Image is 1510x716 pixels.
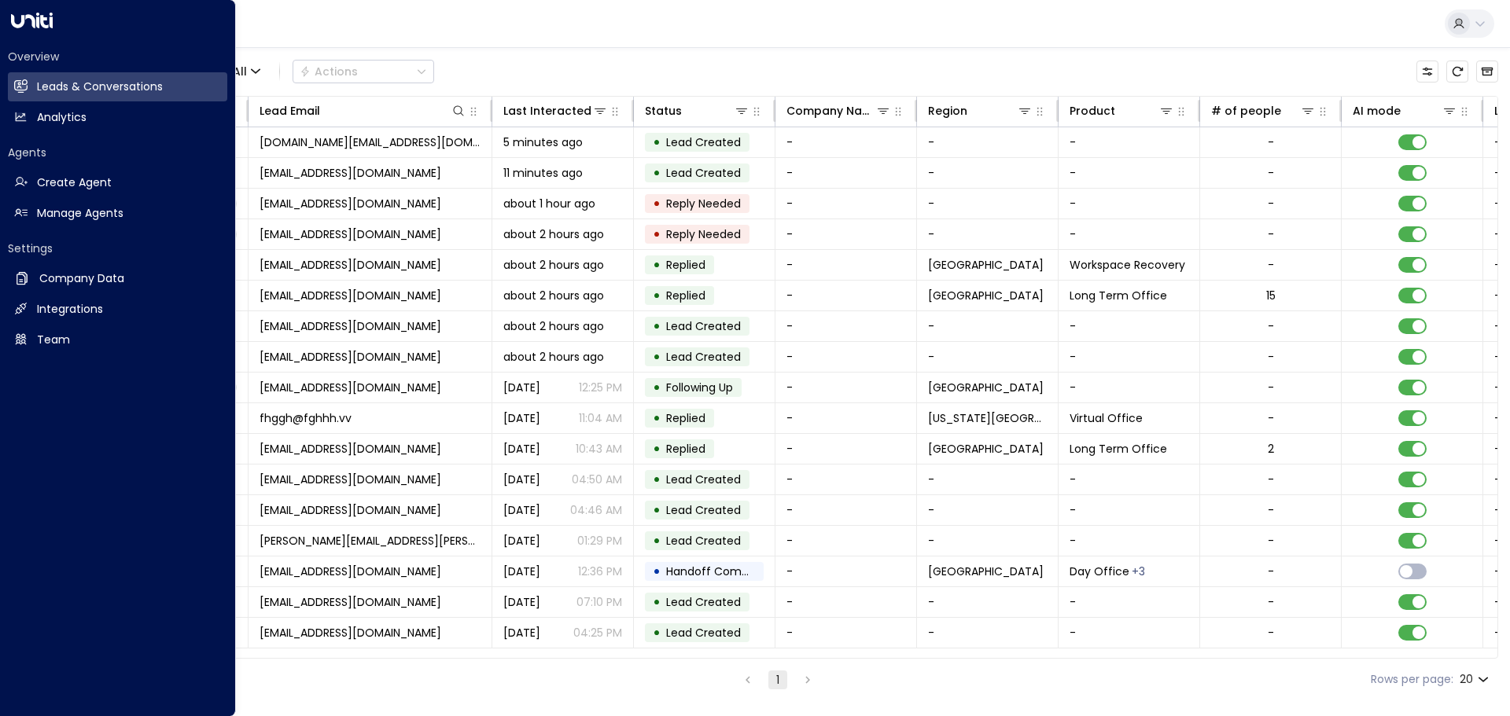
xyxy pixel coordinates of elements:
[8,103,227,132] a: Analytics
[260,502,441,518] span: a.raghav89@gmail.com
[579,410,622,426] p: 11:04 AM
[503,196,595,211] span: about 1 hour ago
[928,288,1044,303] span: KIEV
[503,165,583,181] span: 11 minutes ago
[293,60,434,83] button: Actions
[572,472,622,487] p: 04:50 AM
[1446,61,1468,83] span: Refresh
[260,349,441,365] span: cfalafwh@guerrillamailblock.com
[775,158,917,188] td: -
[1353,101,1401,120] div: AI mode
[928,410,1047,426] span: New York City
[775,189,917,218] td: -
[653,282,661,309] div: •
[1059,189,1200,218] td: -
[503,502,540,518] span: Sep 22, 2025
[503,533,540,549] span: Sep 19, 2025
[917,189,1059,218] td: -
[666,196,741,211] span: Reply Needed
[576,441,622,457] p: 10:43 AM
[1266,288,1276,303] div: 15
[503,625,540,641] span: Aug 08, 2025
[653,252,661,278] div: •
[37,174,112,191] h2: Create Agent
[1268,502,1274,518] div: -
[8,325,227,354] a: Team
[666,472,741,487] span: Lead Created
[1070,101,1115,120] div: Product
[917,587,1059,617] td: -
[666,625,741,641] span: Lead Created
[503,441,540,457] span: Sep 22, 2025
[775,373,917,402] td: -
[503,288,604,303] span: about 2 hours ago
[1070,564,1129,579] span: Day Office
[260,196,441,211] span: turok3000+test2@gmail.com
[653,313,661,340] div: •
[233,65,247,78] span: All
[37,79,163,95] h2: Leads & Conversations
[573,625,622,641] p: 04:25 PM
[653,160,661,186] div: •
[260,226,441,242] span: turok3000+test1@gmail.com
[775,587,917,617] td: -
[37,205,123,222] h2: Manage Agents
[653,405,661,431] div: •
[8,145,227,160] h2: Agents
[503,318,604,334] span: about 2 hours ago
[1059,618,1200,648] td: -
[260,165,441,181] span: turok3000+test3@gmail.com
[8,295,227,324] a: Integrations
[8,168,227,197] a: Create Agent
[917,127,1059,157] td: -
[503,410,540,426] span: Sep 22, 2025
[666,165,741,181] span: Lead Created
[775,127,917,157] td: -
[645,101,749,120] div: Status
[666,134,741,150] span: Lead Created
[917,618,1059,648] td: -
[653,558,661,585] div: •
[917,219,1059,249] td: -
[503,101,608,120] div: Last Interacted
[300,64,358,79] div: Actions
[928,257,1044,273] span: Miami
[503,594,540,610] span: Sep 09, 2025
[928,441,1044,457] span: Lisbon
[1059,495,1200,525] td: -
[1460,668,1492,691] div: 20
[260,101,466,120] div: Lead Email
[1268,196,1274,211] div: -
[653,190,661,217] div: •
[503,472,540,487] span: Sep 22, 2025
[1268,441,1274,457] div: 2
[1059,158,1200,188] td: -
[1268,380,1274,395] div: -
[503,380,540,395] span: Sep 22, 2025
[1476,61,1498,83] button: Archived Leads
[1059,373,1200,402] td: -
[738,670,818,689] nav: pagination navigation
[1353,101,1457,120] div: AI mode
[503,226,604,242] span: about 2 hours ago
[917,158,1059,188] td: -
[577,533,622,549] p: 01:29 PM
[653,466,661,493] div: •
[775,618,917,648] td: -
[1132,564,1145,579] div: Long Term Office,Short Term Office,Workstation
[39,270,124,287] h2: Company Data
[1070,257,1185,273] span: Workspace Recovery
[666,288,705,303] span: Replied
[1416,61,1438,83] button: Customize
[653,435,661,462] div: •
[1070,288,1167,303] span: Long Term Office
[260,441,441,457] span: bad@dmitry.com
[1070,410,1143,426] span: Virtual Office
[775,556,917,586] td: -
[1268,165,1274,181] div: -
[775,311,917,341] td: -
[1268,257,1274,273] div: -
[1070,101,1174,120] div: Product
[503,349,604,365] span: about 2 hours ago
[666,410,705,426] span: Replied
